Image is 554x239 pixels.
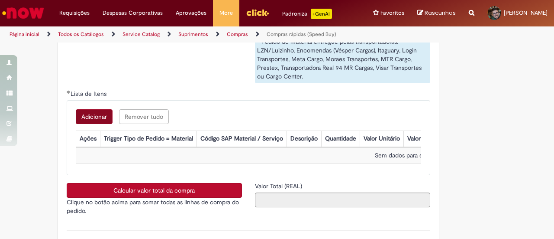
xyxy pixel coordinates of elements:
[6,26,363,43] ul: Trilhas de página
[67,198,242,215] p: Clique no botão acima para somar todas as linhas de compra do pedido.
[380,9,404,17] span: Favoritos
[267,31,336,38] a: Compras rápidas (Speed Buy)
[1,4,45,22] img: ServiceNow
[10,31,39,38] a: Página inicial
[246,6,269,19] img: click_logo_yellow_360x200.png
[255,193,430,207] input: Valor Total (REAL)
[219,9,233,17] span: More
[255,182,304,190] span: Somente leitura - Valor Total (REAL)
[360,131,403,147] th: Valor Unitário
[100,131,196,147] th: Trigger Tipo de Pedido = Material
[255,35,430,83] div: - Pedido de material entregue pelas transportadoras: LZN/Luizinho, Encomendas (Vésper Cargas), It...
[76,109,113,124] button: Add a row for Lista de Itens
[122,31,160,38] a: Service Catalog
[321,131,360,147] th: Quantidade
[311,9,332,19] p: +GenAi
[425,9,456,17] span: Rascunhos
[59,9,90,17] span: Requisições
[417,9,456,17] a: Rascunhos
[504,9,548,16] span: [PERSON_NAME]
[403,131,459,147] th: Valor Total Moeda
[58,31,104,38] a: Todos os Catálogos
[71,90,108,98] span: Lista de Itens
[176,9,206,17] span: Aprovações
[67,90,71,94] span: Obrigatório Preenchido
[103,9,163,17] span: Despesas Corporativas
[282,9,332,19] div: Padroniza
[196,131,287,147] th: Código SAP Material / Serviço
[178,31,208,38] a: Suprimentos
[255,182,304,190] label: Somente leitura - Valor Total (REAL)
[67,183,242,198] button: Calcular valor total da compra
[227,31,248,38] a: Compras
[76,131,100,147] th: Ações
[287,131,321,147] th: Descrição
